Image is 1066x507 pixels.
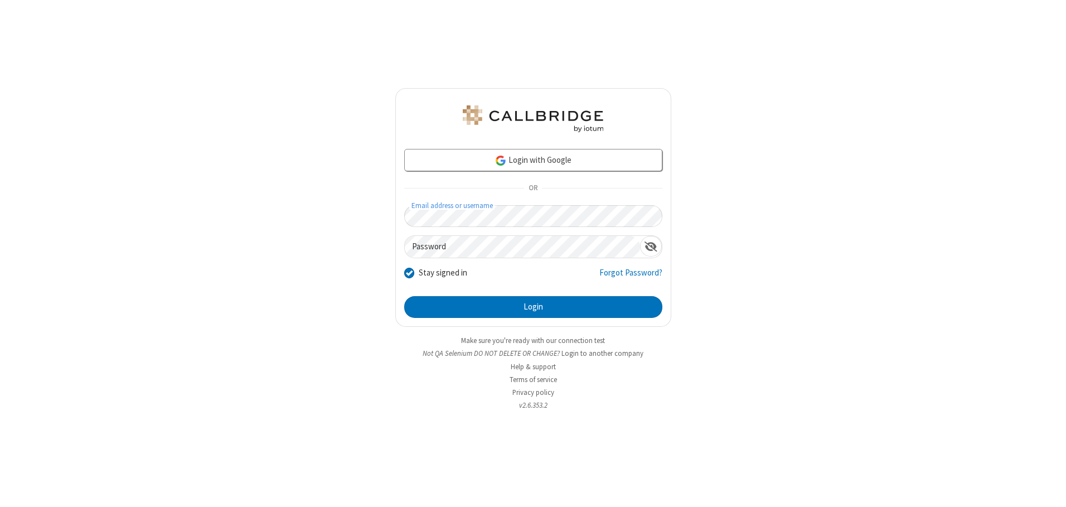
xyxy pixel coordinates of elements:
a: Forgot Password? [599,267,662,288]
button: Login [404,296,662,318]
img: QA Selenium DO NOT DELETE OR CHANGE [461,105,605,132]
a: Make sure you're ready with our connection test [461,336,605,345]
li: v2.6.353.2 [395,400,671,411]
button: Login to another company [561,348,643,359]
span: OR [524,181,542,196]
li: Not QA Selenium DO NOT DELETE OR CHANGE? [395,348,671,359]
a: Privacy policy [512,388,554,397]
label: Stay signed in [419,267,467,279]
img: google-icon.png [495,154,507,167]
a: Login with Google [404,149,662,171]
div: Show password [640,236,662,257]
a: Help & support [511,362,556,371]
a: Terms of service [510,375,557,384]
input: Email address or username [404,205,662,227]
input: Password [405,236,640,258]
